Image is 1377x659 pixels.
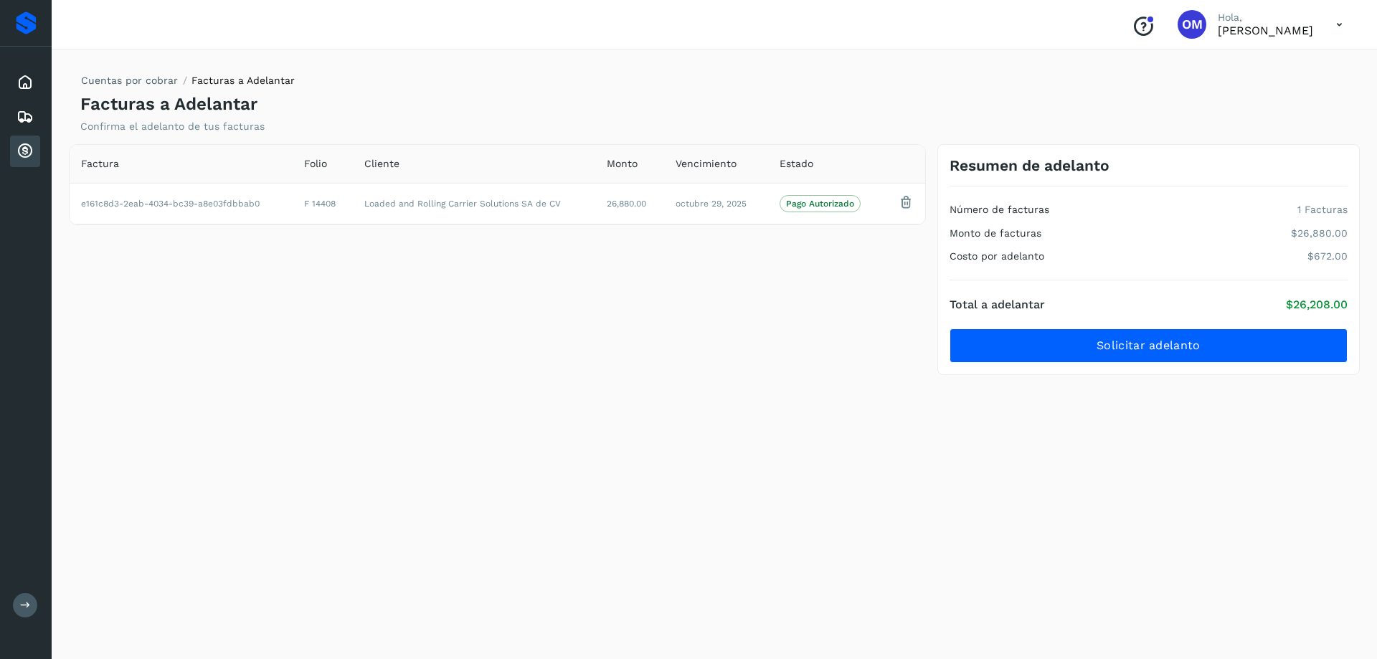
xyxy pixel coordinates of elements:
[607,156,638,171] span: Monto
[676,199,747,209] span: octubre 29, 2025
[950,298,1045,311] h4: Total a adelantar
[950,250,1044,262] h4: Costo por adelanto
[1291,227,1348,240] p: $26,880.00
[81,156,119,171] span: Factura
[80,94,257,115] h4: Facturas a Adelantar
[10,67,40,98] div: Inicio
[70,183,293,224] td: e161c8d3-2eab-4034-bc39-a8e03fdbbab0
[1297,204,1348,216] p: 1 Facturas
[786,199,854,209] p: Pago Autorizado
[10,136,40,167] div: Cuentas por cobrar
[364,156,399,171] span: Cliente
[293,183,353,224] td: F 14408
[950,204,1049,216] h4: Número de facturas
[950,227,1041,240] h4: Monto de facturas
[80,73,295,94] nav: breadcrumb
[1097,338,1200,354] span: Solicitar adelanto
[81,75,178,86] a: Cuentas por cobrar
[950,156,1109,174] h3: Resumen de adelanto
[950,328,1348,363] button: Solicitar adelanto
[353,183,595,224] td: Loaded and Rolling Carrier Solutions SA de CV
[1218,24,1313,37] p: OZIEL MATA MURO
[1218,11,1313,24] p: Hola,
[676,156,737,171] span: Vencimiento
[10,101,40,133] div: Embarques
[1307,250,1348,262] p: $672.00
[607,199,646,209] span: 26,880.00
[780,156,813,171] span: Estado
[1286,298,1348,311] p: $26,208.00
[304,156,327,171] span: Folio
[191,75,295,86] span: Facturas a Adelantar
[80,120,265,133] p: Confirma el adelanto de tus facturas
